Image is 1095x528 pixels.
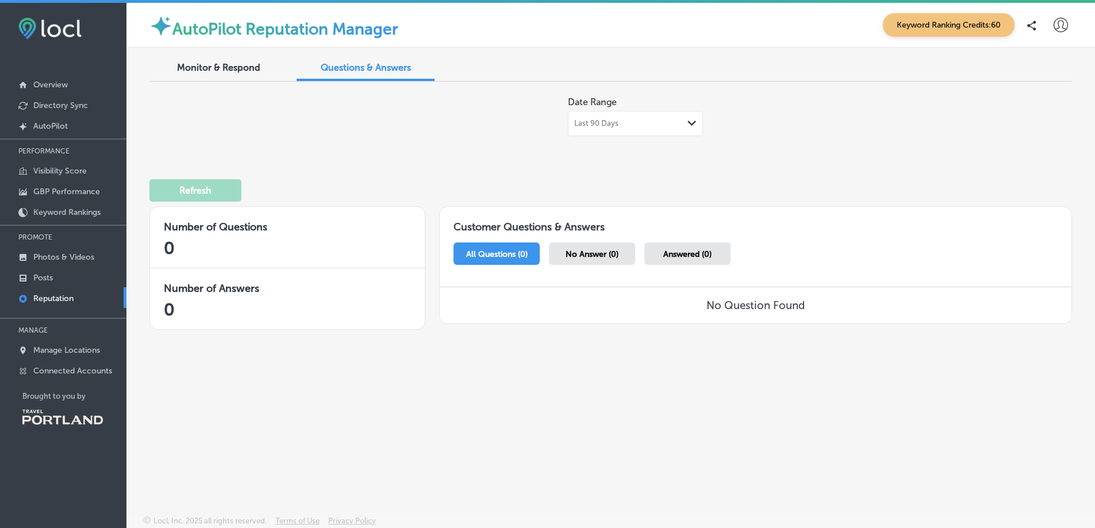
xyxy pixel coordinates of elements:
p: Keyword Rankings [33,207,101,217]
p: AutoPilot [33,121,68,131]
span: Monitor & Respond [177,62,260,73]
h3: No Question Found [706,299,805,312]
h2: 0 [164,238,411,259]
p: Photos & Videos [33,252,94,262]
img: Travel Portland [22,410,103,425]
label: AutoPilot Reputation Manager [172,20,398,38]
p: Overview [33,80,68,90]
img: fda3e92497d09a02dc62c9cd864e3231.png [18,18,82,39]
img: autopilot-icon [149,14,172,37]
span: All Questions (0) [466,249,528,259]
p: Posts [33,273,53,283]
p: Directory Sync [33,101,88,110]
h1: Customer Questions & Answers [440,207,1071,238]
p: Brought to you by [22,392,126,400]
p: GBP Performance [33,187,100,196]
span: Last 90 Days [574,119,618,128]
span: Answered (0) [663,249,712,259]
span: No Answer (0) [566,249,618,259]
h3: Number of Answers [164,282,411,295]
label: Date Range [568,97,617,107]
span: Questions & Answers [321,62,411,73]
p: Reputation [33,294,74,303]
button: Refresh [149,179,241,202]
p: Connected Accounts [33,366,112,376]
span: Keyword Ranking Credits: 60 [883,13,1015,37]
p: Visibility Score [33,166,87,176]
h2: 0 [164,299,411,320]
p: Manage Locations [33,345,100,355]
h3: Number of Questions [164,221,411,233]
p: Locl, Inc. 2025 all rights reserved. [153,517,267,525]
